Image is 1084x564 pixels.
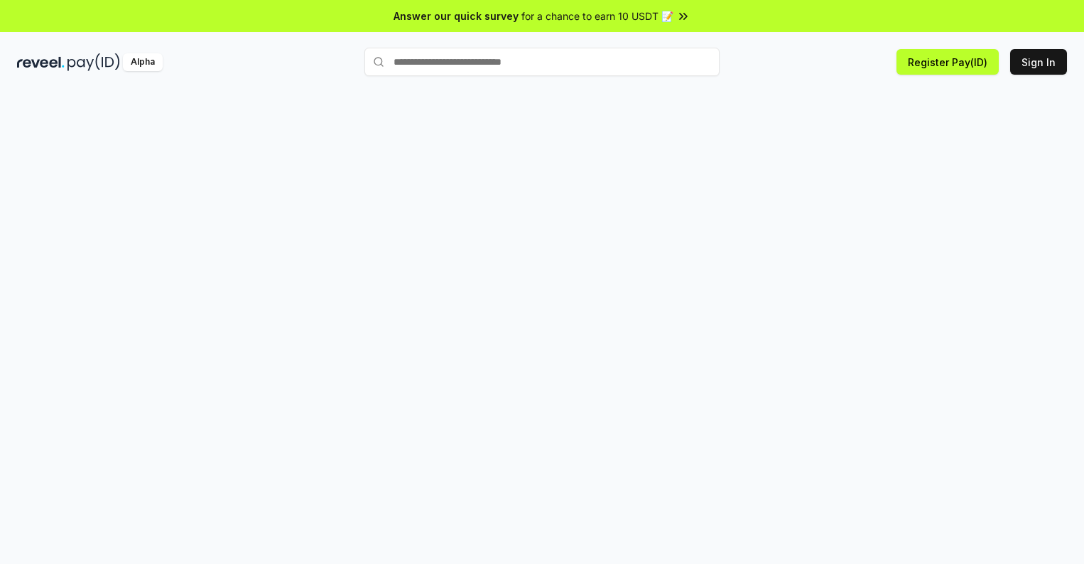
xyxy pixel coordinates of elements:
[17,53,65,71] img: reveel_dark
[123,53,163,71] div: Alpha
[521,9,673,23] span: for a chance to earn 10 USDT 📝
[1010,49,1067,75] button: Sign In
[394,9,519,23] span: Answer our quick survey
[896,49,999,75] button: Register Pay(ID)
[67,53,120,71] img: pay_id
